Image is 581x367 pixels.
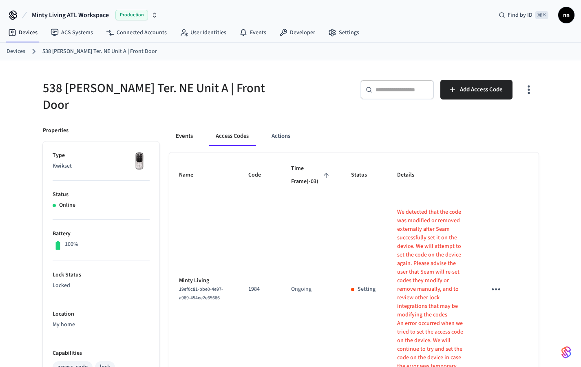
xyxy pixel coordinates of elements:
a: Developer [273,25,322,40]
span: Name [179,169,204,181]
span: nn [559,8,574,22]
p: 1984 [248,285,272,294]
span: Minty Living ATL Workspace [32,10,109,20]
div: Find by ID⌘ K [492,8,555,22]
img: Yale Assure Touchscreen Wifi Smart Lock, Satin Nickel, Front [129,151,150,172]
h5: 538 [PERSON_NAME] Ter. NE Unit A | Front Door [43,80,286,113]
a: 538 [PERSON_NAME] Ter. NE Unit A | Front Door [42,47,157,56]
p: Properties [43,126,68,135]
span: Details [397,169,425,181]
p: Status [53,190,150,199]
p: Battery [53,230,150,238]
div: ant example [169,126,539,146]
img: SeamLogoGradient.69752ec5.svg [561,346,571,359]
p: Locked [53,281,150,290]
p: Lock Status [53,271,150,279]
p: Setting [358,285,376,294]
p: Type [53,151,150,160]
button: nn [558,7,574,23]
span: Production [115,10,148,20]
a: User Identities [173,25,233,40]
a: Devices [7,47,25,56]
span: Status [351,169,378,181]
button: Access Codes [209,126,255,146]
p: Kwikset [53,162,150,170]
button: Actions [265,126,297,146]
button: Events [169,126,199,146]
a: Connected Accounts [99,25,173,40]
a: ACS Systems [44,25,99,40]
a: Settings [322,25,366,40]
span: 19ef0c81-bbe0-4e97-a989-454ee2e65686 [179,286,223,301]
span: ⌘ K [535,11,548,19]
span: Time Frame(-03) [291,162,331,188]
button: Add Access Code [440,80,513,99]
p: Minty Living [179,276,229,285]
p: Online [59,201,75,210]
span: Code [248,169,272,181]
span: Add Access Code [460,84,503,95]
a: Devices [2,25,44,40]
span: Find by ID [508,11,532,19]
a: Events [233,25,273,40]
p: We detected that the code was modified or removed externally after Seam successfully set it on th... [397,208,467,319]
p: Location [53,310,150,318]
p: My home [53,321,150,329]
p: 100% [65,240,78,249]
p: Capabilities [53,349,150,358]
